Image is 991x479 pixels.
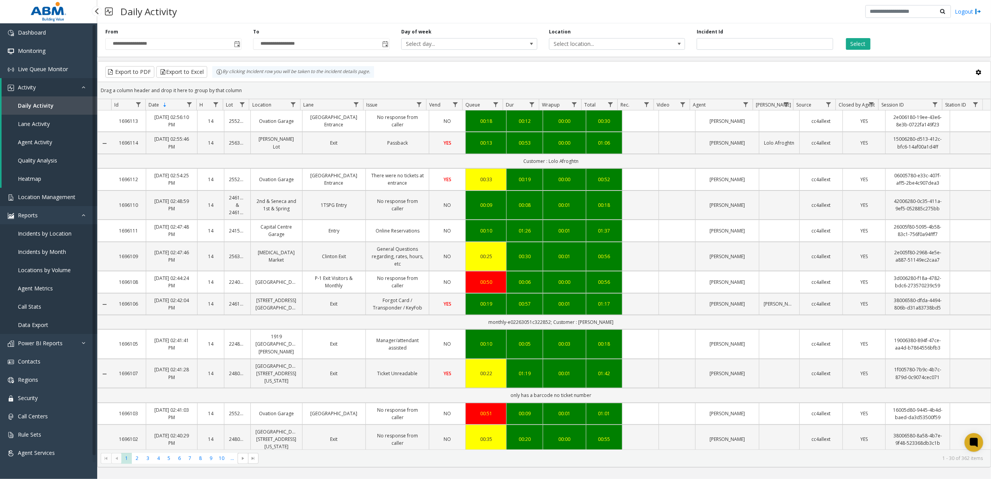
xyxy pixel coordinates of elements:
[202,139,219,147] a: 14
[860,227,868,234] span: YES
[591,253,618,260] div: 00:56
[860,301,868,307] span: YES
[18,303,41,310] span: Call Stats
[823,99,834,110] a: Source Filter Menu
[229,340,246,348] a: 22484021
[470,117,502,125] div: 00:18
[116,117,141,125] a: 1696113
[548,278,581,286] div: 00:00
[371,198,424,212] a: No response from caller
[890,337,945,351] a: 19006380-894f-47ce-aa4d-b7864556bfb3
[307,340,361,348] a: Exit
[381,38,389,49] span: Toggle popup
[18,193,75,201] span: Location Management
[548,370,581,377] a: 00:01
[255,278,297,286] a: [GEOGRAPHIC_DATA]
[401,28,432,35] label: Day of week
[470,201,502,209] div: 00:09
[848,201,881,209] a: YES
[548,340,581,348] a: 00:03
[444,227,451,234] span: NO
[371,370,424,377] a: Ticket Unreadable
[111,388,991,402] td: only has a barcode no ticket number
[444,202,451,208] span: NO
[307,139,361,147] a: Exit
[764,300,795,308] a: [PERSON_NAME]
[307,227,361,234] a: Entry
[202,176,219,183] a: 14
[591,370,618,377] div: 01:42
[116,340,141,348] a: 1696105
[229,227,246,234] a: 24154799
[511,278,538,286] div: 00:06
[511,300,538,308] div: 00:57
[846,38,870,50] button: Select
[890,198,945,212] a: 42006280-0c35-411a-9ef5-052885c275bb
[804,117,837,125] a: cc4allext
[591,117,618,125] a: 00:30
[548,201,581,209] div: 00:01
[229,117,246,125] a: 25520029
[444,301,451,307] span: YES
[151,135,193,150] a: [DATE] 02:55:46 PM
[434,176,461,183] a: YES
[930,99,940,110] a: Session ID Filter Menu
[105,28,118,35] label: From
[98,301,111,308] a: Collapse Details
[202,300,219,308] a: 14
[511,201,538,209] a: 00:08
[511,340,538,348] a: 00:05
[470,278,502,286] a: 00:50
[470,300,502,308] a: 00:19
[700,370,754,377] a: [PERSON_NAME]
[8,359,14,365] img: 'icon'
[591,300,618,308] div: 01:17
[255,223,297,238] a: Capital Centre Garage
[591,227,618,234] a: 01:37
[700,117,754,125] a: [PERSON_NAME]
[548,117,581,125] div: 00:00
[700,227,754,234] a: [PERSON_NAME]
[371,172,424,187] a: There were no tickets at entrance
[848,176,881,183] a: YES
[741,99,751,110] a: Agent Filter Menu
[202,227,219,234] a: 14
[804,278,837,286] a: cc4allext
[511,253,538,260] a: 00:30
[255,117,297,125] a: Ovation Garage
[434,278,461,286] a: NO
[2,78,97,96] a: Activity
[229,278,246,286] a: 22403530
[18,175,41,182] span: Heatmap
[860,279,868,285] span: YES
[156,66,207,78] button: Export to Excel
[151,366,193,381] a: [DATE] 02:41:28 PM
[18,47,45,54] span: Monitoring
[18,285,53,292] span: Agent Metrics
[307,172,361,187] a: [GEOGRAPHIC_DATA] Entrance
[848,253,881,260] a: YES
[764,139,795,147] a: Lolo Afroghtn
[18,230,72,237] span: Incidents by Location
[184,99,195,110] a: Date Filter Menu
[890,223,945,238] a: 26005f80-5095-4b58-83c1-756f0a94fff7
[548,253,581,260] a: 00:01
[591,340,618,348] a: 00:18
[18,321,48,329] span: Data Export
[202,278,219,286] a: 14
[371,337,424,351] a: Manager/attendant assisted
[605,99,616,110] a: Total Filter Menu
[434,201,461,209] a: NO
[548,139,581,147] a: 00:00
[116,300,141,308] a: 1696106
[2,151,97,170] a: Quality Analysis
[133,99,143,110] a: Id Filter Menu
[548,227,581,234] div: 00:01
[255,333,297,355] a: 1919 [GEOGRAPHIC_DATA][PERSON_NAME]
